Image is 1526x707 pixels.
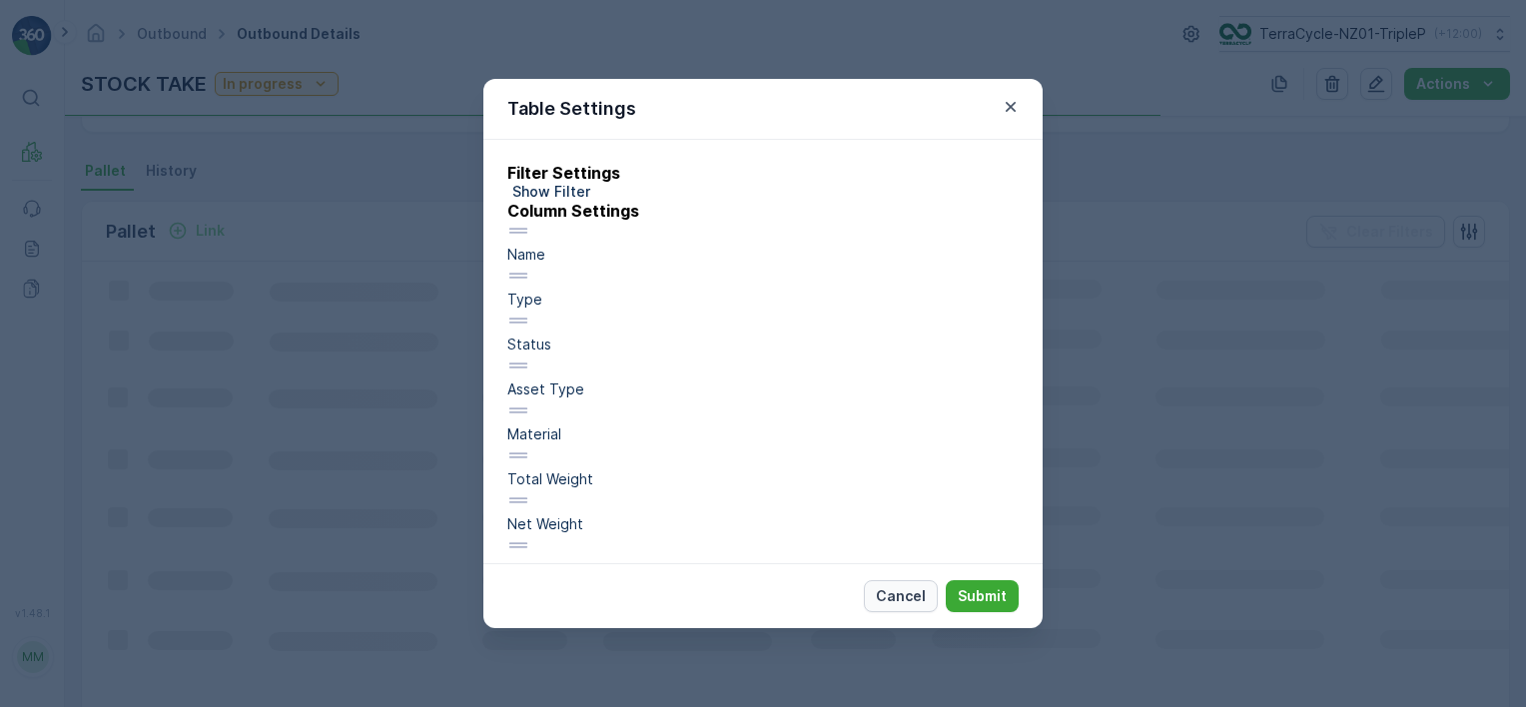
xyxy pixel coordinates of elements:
[507,245,1019,265] p: Name
[958,586,1007,606] p: Submit
[507,220,1019,265] div: Name
[876,586,926,606] p: Cancel
[507,469,1019,489] p: Total Weight
[507,424,1019,444] p: Material
[512,182,590,202] p: Show Filter
[507,444,1019,489] div: Total Weight
[507,202,1019,220] h4: Column Settings
[507,399,1019,444] div: Material
[507,534,1019,579] div: Tare Weight
[507,335,1019,354] p: Status
[507,559,1019,579] p: Tare Weight
[946,580,1019,612] button: Submit
[507,379,1019,399] p: Asset Type
[507,95,636,123] p: Table Settings
[507,310,1019,354] div: Status
[507,290,1019,310] p: Type
[507,489,1019,534] div: Net Weight
[507,164,1019,182] h4: Filter Settings
[507,354,1019,399] div: Asset Type
[864,580,938,612] button: Cancel
[507,514,1019,534] p: Net Weight
[507,265,1019,310] div: Type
